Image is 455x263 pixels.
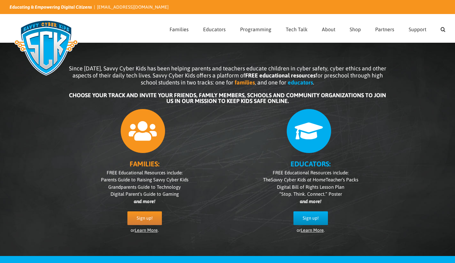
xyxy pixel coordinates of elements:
a: Support [409,14,426,42]
b: CHOOSE YOUR TRACK AND INVITE YOUR FRIENDS, FAMILY MEMBERS, SCHOOLS AND COMMUNITY ORGANIZATIONS TO... [69,92,386,104]
span: Shop [350,27,361,32]
span: , and one for [255,79,286,86]
nav: Main Menu [170,14,445,42]
span: Programming [240,27,271,32]
a: Sign up! [293,211,328,225]
a: Educators [203,14,226,42]
span: FREE Educational Resources include: [107,170,183,175]
i: Savvy Cyber Kids at Home [271,177,326,182]
span: Educators [203,27,226,32]
i: and more! [134,199,155,204]
span: or . [131,228,159,233]
b: families [235,79,255,86]
span: Parents Guide to Raising Savvy Cyber Kids [101,177,188,182]
span: Support [409,27,426,32]
a: Learn More [301,228,324,233]
b: FREE educational resources [245,72,315,79]
a: [EMAIL_ADDRESS][DOMAIN_NAME] [97,4,169,10]
i: Educating & Empowering Digital Citizens [10,4,92,10]
i: and more! [300,199,321,204]
a: Partners [375,14,394,42]
span: “Stop. Think. Connect.” Poster [279,191,342,197]
span: Since [DATE], Savvy Cyber Kids has been helping parents and teachers educate children in cyber sa... [69,65,386,86]
span: The Teacher’s Packs [263,177,358,182]
span: About [322,27,335,32]
span: Digital Bill of Rights Lesson Plan [277,184,344,190]
span: Digital Parent’s Guide to Gaming [110,191,179,197]
a: Search [441,14,445,42]
a: Learn More [135,228,158,233]
span: Sign up! [137,216,153,221]
span: or . [297,228,325,233]
a: Programming [240,14,271,42]
a: Sign up! [127,211,162,225]
a: About [322,14,335,42]
b: FAMILIES: [130,160,159,168]
span: FREE Educational Resources include: [273,170,349,175]
a: Families [170,14,189,42]
span: Grandparents Guide to Technology [108,184,181,190]
a: Shop [350,14,361,42]
b: EDUCATORS: [291,160,330,168]
span: Families [170,27,189,32]
span: Tech Talk [286,27,307,32]
span: Partners [375,27,394,32]
a: Tech Talk [286,14,307,42]
span: . [313,79,314,86]
span: Sign up! [303,216,319,221]
img: Savvy Cyber Kids Logo [10,16,83,80]
b: educators [288,79,313,86]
